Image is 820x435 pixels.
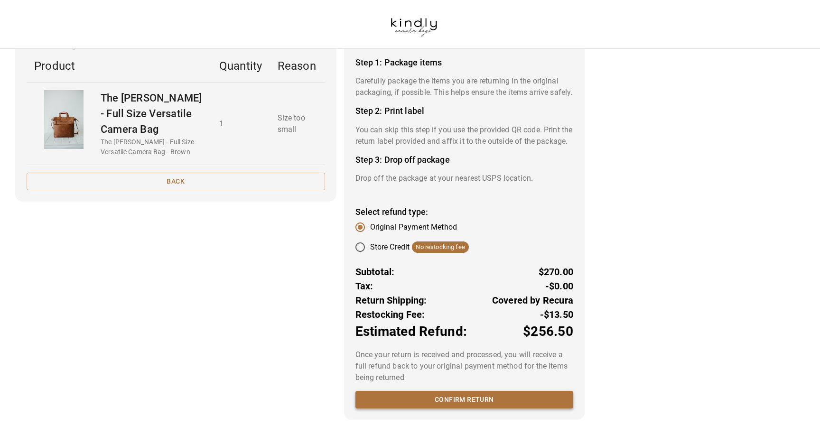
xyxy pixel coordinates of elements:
p: Subtotal: [355,265,395,279]
p: The [PERSON_NAME] - Full Size Versatile Camera Bag [101,90,204,137]
p: -$13.50 [540,307,573,322]
h4: Step 2: Print label [355,106,573,116]
p: The [PERSON_NAME] - Full Size Versatile Camera Bag - Brown [101,137,204,157]
p: Tax: [355,279,373,293]
p: Once your return is received and processed, you will receive a full refund back to your original ... [355,349,573,383]
p: $256.50 [523,322,573,342]
p: Carefully package the items you are returning in the original packaging, if possible. This helps ... [355,75,573,98]
p: Product [34,57,204,74]
span: No restocking fee [412,242,469,252]
img: kindlycamerabags.myshopify.com-b37650f6-6cf4-42a0-a808-989f93ebecdf [377,4,450,45]
h4: Select refund type: [355,207,573,217]
p: 1 [219,118,262,130]
p: Reason [278,57,317,74]
p: Quantity [219,57,262,74]
p: Restocking Fee: [355,307,425,322]
div: Store Credit [370,241,469,253]
p: $270.00 [539,265,573,279]
button: Back [27,173,325,190]
span: Original Payment Method [370,222,457,233]
h4: Step 1: Package items [355,57,573,68]
p: Covered by Recura [492,293,573,307]
p: Return Shipping: [355,293,427,307]
h4: Step 3: Drop off package [355,155,573,165]
p: Size too small [278,112,317,135]
p: -$0.00 [545,279,573,293]
p: Estimated Refund: [355,322,467,342]
p: Drop off the package at your nearest USPS location. [355,173,573,184]
button: Confirm return [355,391,573,408]
p: You can skip this step if you use the provided QR code. Print the return label provided and affix... [355,124,573,147]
